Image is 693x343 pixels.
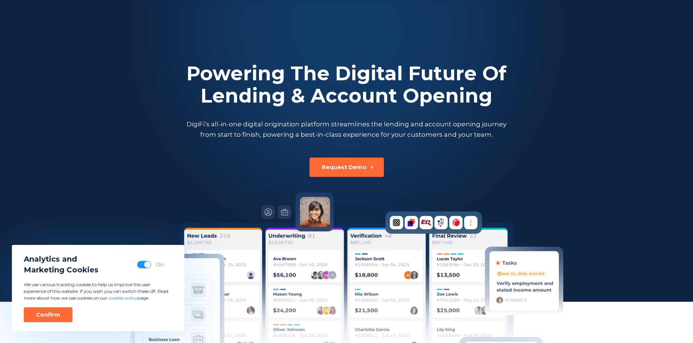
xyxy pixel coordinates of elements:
[156,261,164,268] div: On
[24,307,72,322] button: Confirm
[109,295,137,301] a: cookies policy
[185,119,508,140] p: DigiFi’s all-in-one digital origination platform streamlines the lending and account opening jour...
[310,158,384,177] button: Request Demo
[24,265,98,275] span: Marketing Cookies
[322,164,367,171] div: Request Demo
[24,281,172,301] p: We use various tracking cookies to help us improve the user experience of this website. If you wi...
[185,62,508,107] h2: Powering The Digital Future Of Lending & Account Opening
[24,254,98,265] span: Analytics and
[36,311,60,318] div: Confirm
